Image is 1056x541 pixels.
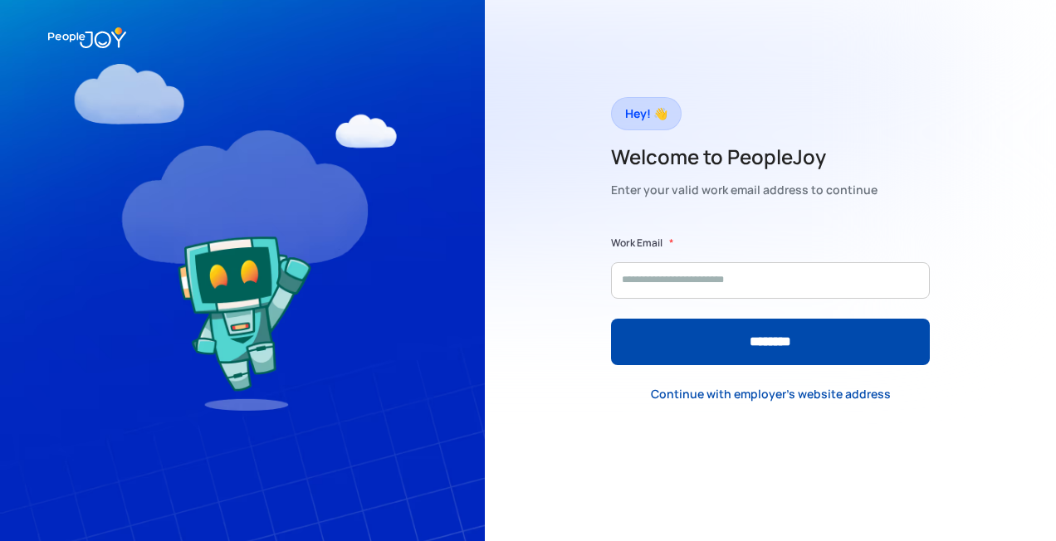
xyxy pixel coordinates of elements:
[611,144,878,170] h2: Welcome to PeopleJoy
[611,235,930,365] form: Form
[625,102,667,125] div: Hey! 👋
[611,178,878,202] div: Enter your valid work email address to continue
[611,235,662,251] label: Work Email
[651,386,891,402] div: Continue with employer's website address
[638,378,904,412] a: Continue with employer's website address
